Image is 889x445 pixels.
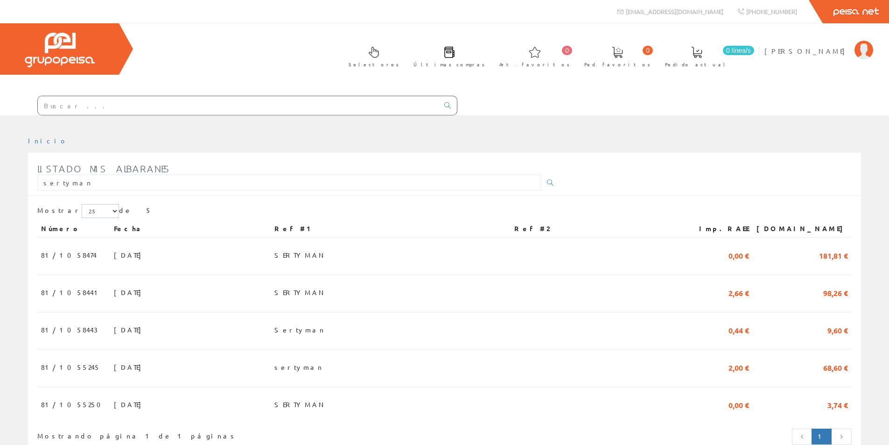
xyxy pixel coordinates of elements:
[499,60,570,69] span: Art. favoritos
[37,204,119,218] label: Mostrar
[114,359,146,375] span: [DATE]
[511,220,683,237] th: Ref #2
[819,247,848,263] span: 181,81 €
[746,7,797,15] span: [PHONE_NUMBER]
[41,359,100,375] span: 81/1055245
[728,284,749,300] span: 2,66 €
[41,284,102,300] span: 81/1058441
[274,284,326,300] span: SERTYMAN
[584,60,651,69] span: Ped. favoritos
[41,247,97,263] span: 81/1058474
[25,33,95,67] img: Grupo Peisa
[823,359,848,375] span: 68,60 €
[82,204,119,218] select: Mostrar
[349,60,399,69] span: Selectores
[114,284,146,300] span: [DATE]
[413,60,485,69] span: Últimas compras
[753,220,852,237] th: [DOMAIN_NAME]
[274,247,326,263] span: SERTYMAN
[827,396,848,412] span: 3,74 €
[792,429,812,445] a: Página anterior
[728,359,749,375] span: 2,00 €
[37,428,369,441] div: Mostrando página 1 de 1 páginas
[28,136,68,145] a: Inicio
[764,46,850,56] span: [PERSON_NAME]
[37,220,110,237] th: Número
[41,322,98,338] span: 81/1058443
[110,220,271,237] th: Fecha
[728,396,749,412] span: 0,00 €
[114,322,146,338] span: [DATE]
[274,322,325,338] span: Sertyman
[823,284,848,300] span: 98,26 €
[404,39,490,73] a: Últimas compras
[37,163,170,174] span: Listado mis albaranes
[271,220,511,237] th: Ref #1
[274,359,323,375] span: sertyman
[37,204,852,220] div: de 5
[37,175,541,191] input: Introduzca parte o toda la referencia1, referencia2, número, fecha(dd/mm/yy) o rango de fechas(dd...
[339,39,404,73] a: Selectores
[38,96,439,115] input: Buscar ...
[114,396,146,412] span: [DATE]
[764,39,873,48] a: [PERSON_NAME]
[626,7,723,15] span: [EMAIL_ADDRESS][DOMAIN_NAME]
[831,429,852,445] a: Página siguiente
[274,396,326,412] span: SERTYMAN
[723,46,754,55] span: 0 línea/s
[827,322,848,338] span: 9,60 €
[41,396,106,412] span: 81/1055250
[114,247,146,263] span: [DATE]
[562,46,572,55] span: 0
[728,322,749,338] span: 0,44 €
[812,429,832,445] a: Página actual
[683,220,753,237] th: Imp.RAEE
[643,46,653,55] span: 0
[728,247,749,263] span: 0,00 €
[665,60,728,69] span: Pedido actual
